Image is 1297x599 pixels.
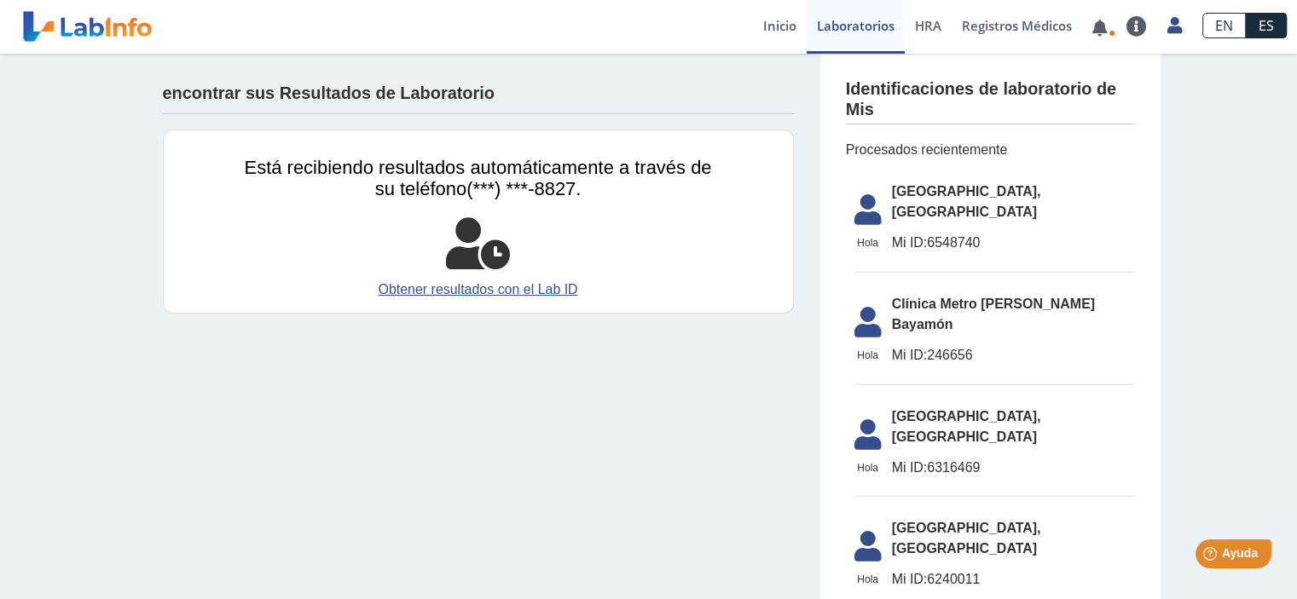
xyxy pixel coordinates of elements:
[1215,16,1233,35] font: EN
[892,521,1041,556] font: [GEOGRAPHIC_DATA], [GEOGRAPHIC_DATA]
[846,142,1008,157] font: Procesados ​​recientemente
[892,235,928,250] font: Mi ID:
[962,17,1072,34] font: Registros Médicos
[763,17,796,34] font: Inicio
[1145,533,1278,580] iframe: Lanzador de widgets de ayuda
[892,184,1041,219] font: [GEOGRAPHIC_DATA], [GEOGRAPHIC_DATA]
[245,157,712,199] font: Está recibiendo resultados automáticamente a través de su teléfono
[892,409,1041,444] font: [GEOGRAPHIC_DATA], [GEOGRAPHIC_DATA]
[927,460,980,475] font: 6316469
[857,349,878,361] font: Hola
[817,17,895,34] font: Laboratorios
[927,572,980,586] font: 6240011
[857,573,878,585] font: Hola
[915,17,941,34] font: HRA
[892,348,928,362] font: Mi ID:
[1259,16,1274,35] font: ES
[892,297,1095,331] font: Clínica Metro [PERSON_NAME] Bayamón
[857,237,878,249] font: Hola
[163,84,495,102] font: encontrar sus Resultados de Laboratorio
[857,462,878,474] font: Hola
[927,348,972,362] font: 246656
[927,235,980,250] font: 6548740
[378,282,577,297] font: Obtener resultados con el Lab ID
[846,79,1116,118] font: Identificaciones de laboratorio de Mis
[892,460,928,475] font: Mi ID:
[892,572,928,586] font: Mi ID:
